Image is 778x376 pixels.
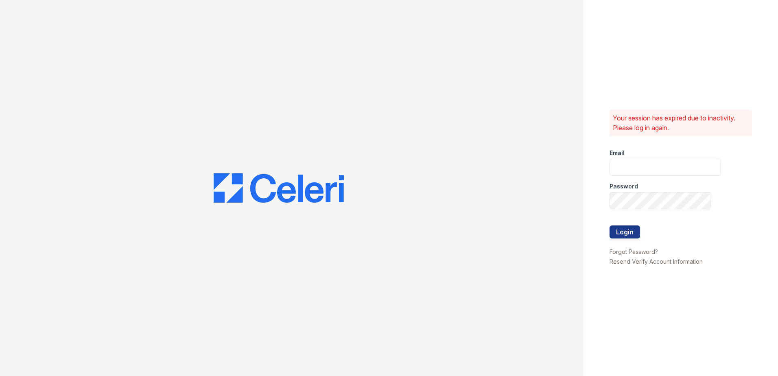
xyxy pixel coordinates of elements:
[214,173,344,203] img: CE_Logo_Blue-a8612792a0a2168367f1c8372b55b34899dd931a85d93a1a3d3e32e68fde9ad4.png
[610,248,658,255] a: Forgot Password?
[610,182,638,190] label: Password
[610,258,703,265] a: Resend Verify Account Information
[610,225,640,238] button: Login
[613,113,749,133] p: Your session has expired due to inactivity. Please log in again.
[610,149,625,157] label: Email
